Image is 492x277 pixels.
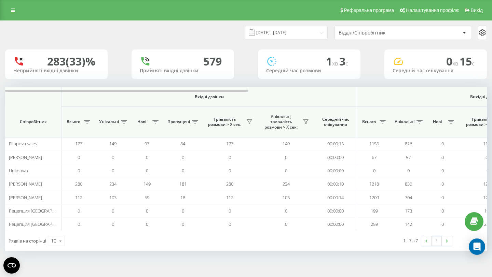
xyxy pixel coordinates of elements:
[441,208,444,214] span: 0
[314,164,357,177] td: 00:00:00
[112,154,114,160] span: 0
[285,167,287,174] span: 0
[432,236,442,246] a: 1
[9,208,73,214] span: Рецепция [GEOGRAPHIC_DATA]
[405,221,412,227] span: 142
[441,221,444,227] span: 0
[285,154,287,160] span: 0
[283,181,290,187] span: 234
[369,141,379,147] span: 1155
[182,208,184,214] span: 0
[393,68,479,74] div: Середній час очікування
[285,208,287,214] span: 0
[13,68,99,74] div: Неприйняті вхідні дзвінки
[369,181,379,187] span: 1218
[182,154,184,160] span: 0
[145,141,149,147] span: 97
[314,177,357,191] td: 00:00:10
[406,154,411,160] span: 57
[65,119,82,125] span: Всього
[314,218,357,231] td: 00:00:00
[9,141,37,147] span: Flippova sales
[133,119,150,125] span: Нові
[314,204,357,218] td: 00:00:00
[112,221,114,227] span: 0
[266,68,352,74] div: Середній час розмови
[78,208,80,214] span: 0
[405,181,412,187] span: 830
[314,191,357,204] td: 00:00:14
[441,181,444,187] span: 0
[229,154,231,160] span: 0
[345,60,348,67] span: c
[226,141,233,147] span: 177
[146,208,148,214] span: 0
[369,194,379,201] span: 1209
[205,117,244,127] span: Тривалість розмови > Х сек.
[283,141,290,147] span: 149
[405,208,412,214] span: 173
[9,154,42,160] span: [PERSON_NAME]
[78,221,80,227] span: 0
[319,117,352,127] span: Середній час очікування
[146,221,148,227] span: 0
[167,119,190,125] span: Пропущені
[112,167,114,174] span: 0
[407,167,410,174] span: 0
[78,154,80,160] span: 0
[405,194,412,201] span: 704
[9,194,42,201] span: [PERSON_NAME]
[460,54,475,69] span: 15
[180,141,185,147] span: 84
[109,141,117,147] span: 149
[471,8,483,13] span: Вихід
[78,167,80,174] span: 0
[146,154,148,160] span: 0
[441,194,444,201] span: 0
[441,154,444,160] span: 0
[226,194,233,201] span: 112
[339,54,348,69] span: 3
[484,221,491,227] span: 259
[79,94,339,100] span: Вхідні дзвінки
[487,167,489,174] span: 0
[452,60,460,67] span: хв
[75,194,82,201] span: 112
[441,167,444,174] span: 0
[469,238,485,255] div: Open Intercom Messenger
[229,221,231,227] span: 0
[9,181,42,187] span: [PERSON_NAME]
[179,181,187,187] span: 181
[344,8,394,13] span: Реферальна програма
[406,8,459,13] span: Налаштування профілю
[403,237,418,244] div: 1 - 7 з 7
[332,60,339,67] span: хв
[3,257,20,274] button: Open CMP widget
[441,141,444,147] span: 0
[229,208,231,214] span: 0
[395,119,414,125] span: Унікальні
[339,30,420,36] div: Відділ/Співробітник
[180,194,185,201] span: 18
[9,167,28,174] span: Unknown
[405,141,412,147] span: 826
[371,221,378,227] span: 259
[484,208,491,214] span: 199
[446,54,460,69] span: 0
[314,150,357,164] td: 00:00:00
[11,119,55,125] span: Співробітник
[75,181,82,187] span: 280
[9,221,73,227] span: Рецепция [GEOGRAPHIC_DATA]
[109,181,117,187] span: 234
[372,154,377,160] span: 67
[226,181,233,187] span: 280
[283,194,290,201] span: 103
[472,60,475,67] span: c
[47,55,95,68] div: 283 (33)%
[261,114,301,130] span: Унікальні, тривалість розмови > Х сек.
[314,137,357,150] td: 00:00:15
[182,167,184,174] span: 0
[75,141,82,147] span: 177
[145,194,149,201] span: 59
[373,167,375,174] span: 0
